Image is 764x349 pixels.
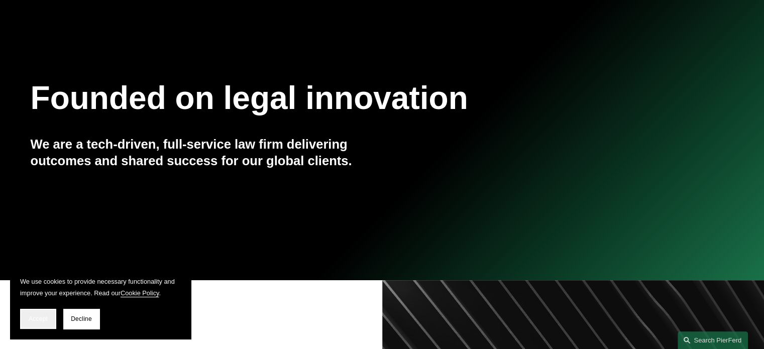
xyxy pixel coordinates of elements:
[678,331,748,349] a: Search this site
[20,276,181,299] p: We use cookies to provide necessary functionality and improve your experience. Read our .
[63,309,99,329] button: Decline
[31,80,617,117] h1: Founded on legal innovation
[31,136,382,169] h4: We are a tech-driven, full-service law firm delivering outcomes and shared success for our global...
[10,266,191,339] section: Cookie banner
[29,315,48,322] span: Accept
[121,289,159,297] a: Cookie Policy
[71,315,92,322] span: Decline
[20,309,56,329] button: Accept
